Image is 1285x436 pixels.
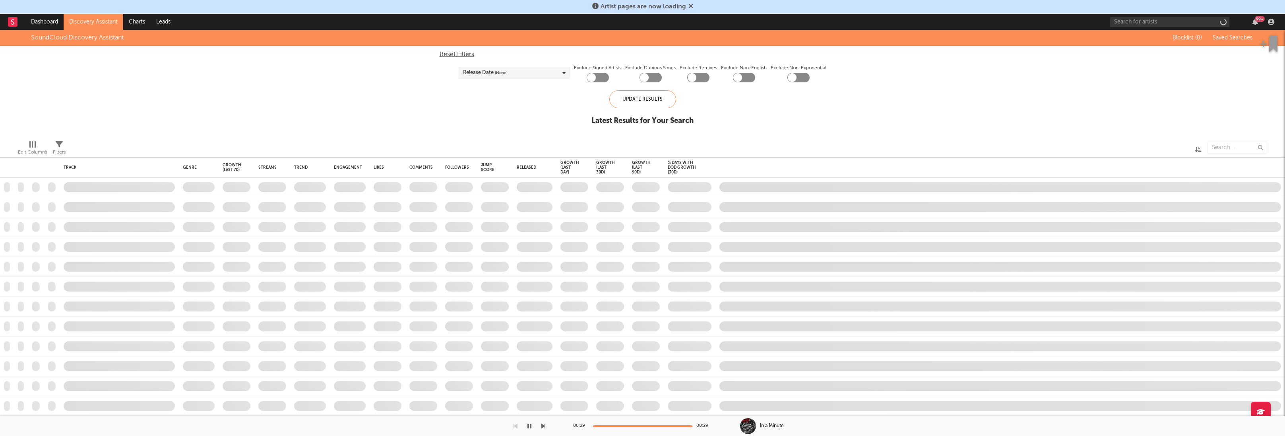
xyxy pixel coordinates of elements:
[463,68,508,78] div: Release Date
[440,50,846,59] div: Reset Filters
[294,165,322,170] div: Trend
[696,421,712,431] div: 00:29
[680,63,717,73] label: Exclude Remixes
[760,422,784,430] div: In a Minute
[64,165,171,170] div: Track
[495,68,508,78] span: (None)
[374,165,390,170] div: Likes
[258,165,277,170] div: Streams
[53,138,66,161] div: Filters
[668,160,700,175] div: % Days with DoD Growth (30d)
[18,138,47,161] div: Edit Columns
[334,165,362,170] div: Engagement
[445,165,469,170] div: Followers
[591,116,694,126] div: Latest Results for Your Search
[601,4,686,10] span: Artist pages are now loading
[25,14,64,30] a: Dashboard
[1252,19,1258,25] button: 99+
[31,33,124,43] div: SoundCloud Discovery Assistant
[64,14,123,30] a: Discovery Assistant
[1255,16,1265,22] div: 99 +
[409,165,433,170] div: Comments
[573,421,589,431] div: 00:29
[688,4,693,10] span: Dismiss
[53,148,66,157] div: Filters
[1173,35,1202,41] span: Blocklist
[18,148,47,157] div: Edit Columns
[151,14,176,30] a: Leads
[1195,35,1202,41] span: ( 0 )
[596,160,615,175] div: Growth (last 30d)
[517,165,541,170] div: Released
[481,163,497,172] div: Jump Score
[1110,17,1229,27] input: Search for artists
[183,165,203,170] div: Genre
[560,160,579,175] div: Growth (last day)
[609,90,676,108] div: Update Results
[632,160,651,175] div: Growth (last 90d)
[1210,35,1254,41] button: Saved Searches
[223,163,241,172] div: Growth (last 7d)
[771,63,826,73] label: Exclude Non-Exponential
[574,63,621,73] label: Exclude Signed Artists
[1213,35,1254,41] span: Saved Searches
[625,63,676,73] label: Exclude Dubious Songs
[1207,142,1267,154] input: Search...
[721,63,767,73] label: Exclude Non-English
[123,14,151,30] a: Charts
